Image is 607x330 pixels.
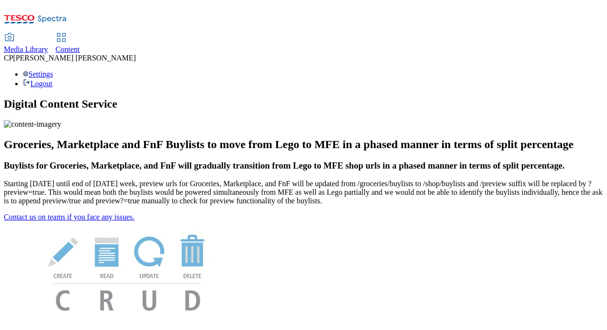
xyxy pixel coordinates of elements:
a: Logout [23,80,52,88]
p: Starting [DATE] until end of [DATE] week, preview urls for Groceries, Marketplace, and FnF will b... [4,180,603,205]
span: CP [4,54,13,62]
a: Settings [23,70,53,78]
h1: Digital Content Service [4,98,603,110]
span: Content [56,45,80,53]
span: [PERSON_NAME] [PERSON_NAME] [13,54,136,62]
a: Contact us on teams if you face any issues. [4,213,135,221]
h2: Groceries, Marketplace and FnF Buylists to move from Lego to MFE in a phased manner in terms of s... [4,138,603,151]
img: News Image [4,221,251,321]
span: Media Library [4,45,48,53]
img: content-imagery [4,120,61,129]
a: Content [56,34,80,54]
h3: Buylists for Groceries, Marketplace, and FnF will gradually transition from Lego to MFE shop urls... [4,160,603,171]
a: Media Library [4,34,48,54]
